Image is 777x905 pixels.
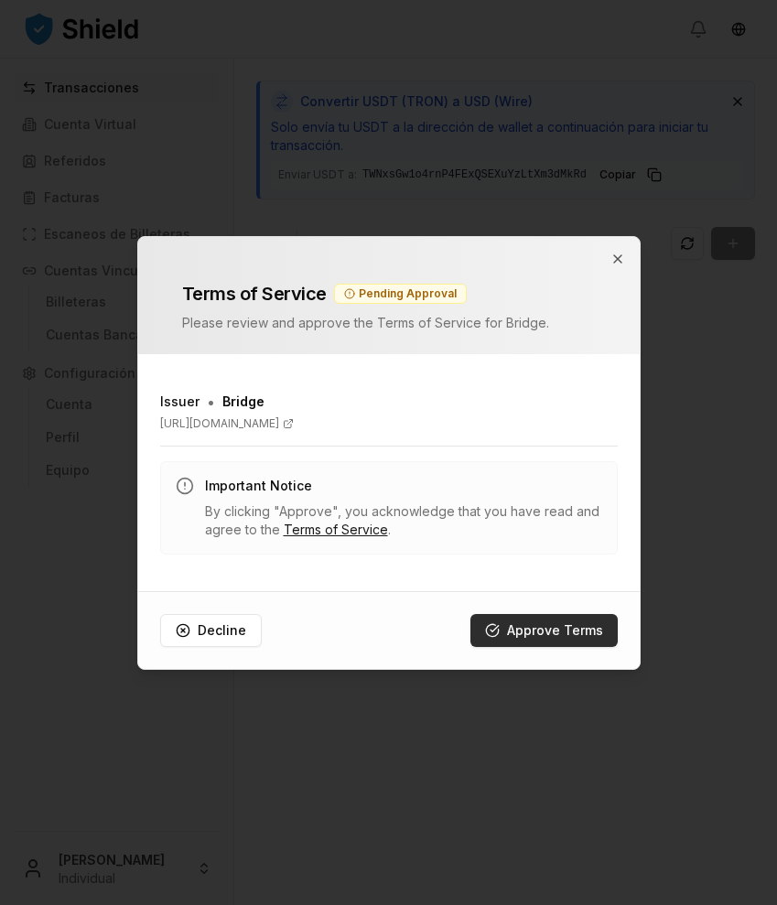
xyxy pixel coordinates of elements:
h2: Terms of Service [182,281,327,307]
p: Please review and approve the Terms of Service for Bridge . [182,314,596,332]
button: Approve Terms [470,614,618,647]
span: • [207,391,215,413]
span: Bridge [222,393,264,411]
h3: Issuer [160,393,200,411]
button: Decline [160,614,262,647]
div: Pending Approval [334,284,467,304]
p: By clicking "Approve", you acknowledge that you have read and agree to the . [205,502,602,539]
a: [URL][DOMAIN_NAME] [160,416,618,431]
a: Terms of Service [284,522,388,537]
h3: Important Notice [205,477,602,495]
